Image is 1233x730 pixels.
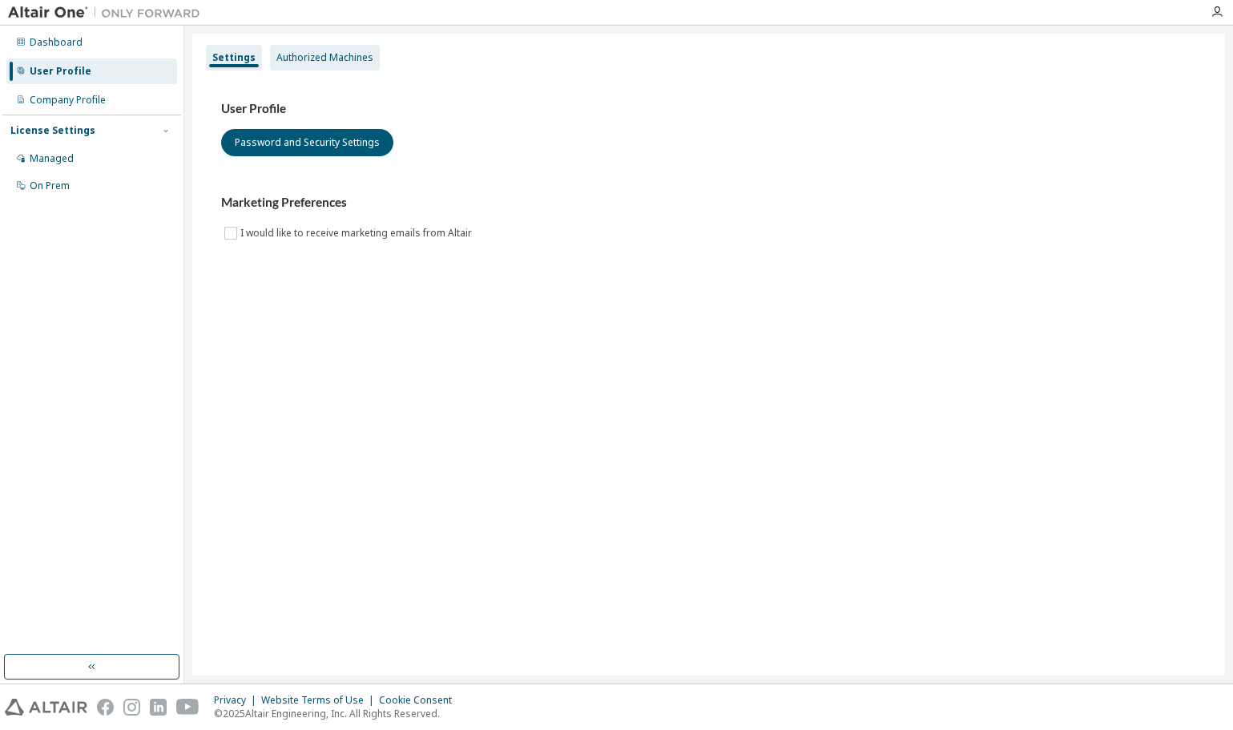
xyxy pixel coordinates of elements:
[30,152,74,165] div: Managed
[221,129,393,156] button: Password and Security Settings
[97,699,114,716] img: facebook.svg
[221,101,1196,117] h3: User Profile
[214,694,261,707] div: Privacy
[150,699,167,716] img: linkedin.svg
[30,65,91,78] div: User Profile
[212,51,256,64] div: Settings
[276,51,373,64] div: Authorized Machines
[5,699,87,716] img: altair_logo.svg
[379,694,461,707] div: Cookie Consent
[261,694,379,707] div: Website Terms of Use
[10,124,95,137] div: License Settings
[176,699,199,716] img: youtube.svg
[30,94,106,107] div: Company Profile
[214,707,461,720] p: © 2025 Altair Engineering, Inc. All Rights Reserved.
[8,5,208,21] img: Altair One
[123,699,140,716] img: instagram.svg
[240,224,475,243] label: I would like to receive marketing emails from Altair
[30,179,70,192] div: On Prem
[221,195,1196,211] h3: Marketing Preferences
[30,36,83,49] div: Dashboard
